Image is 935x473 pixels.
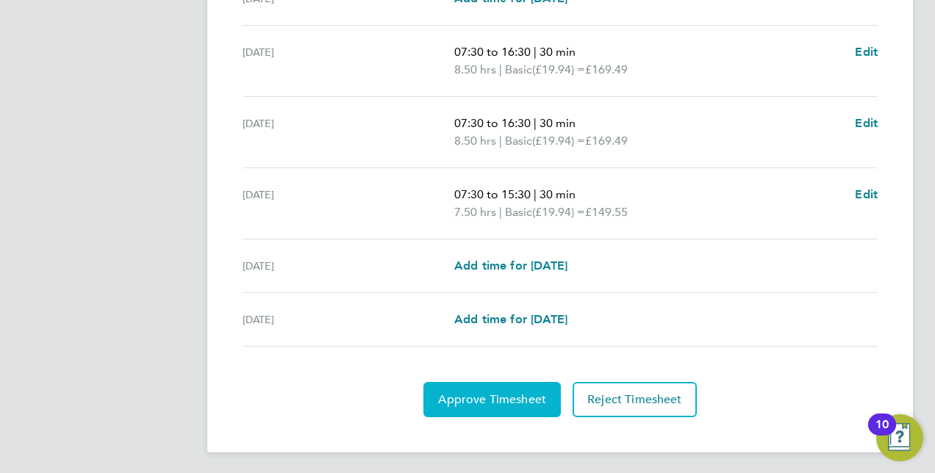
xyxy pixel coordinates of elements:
[454,134,496,148] span: 8.50 hrs
[876,414,923,461] button: Open Resource Center, 10 new notifications
[454,257,567,275] a: Add time for [DATE]
[540,116,576,130] span: 30 min
[534,116,537,130] span: |
[423,382,561,417] button: Approve Timesheet
[243,43,454,79] div: [DATE]
[438,392,546,407] span: Approve Timesheet
[585,205,628,219] span: £149.55
[505,203,532,221] span: Basic
[855,116,878,130] span: Edit
[855,115,878,132] a: Edit
[534,187,537,201] span: |
[243,311,454,328] div: [DATE]
[454,45,531,59] span: 07:30 to 16:30
[587,392,682,407] span: Reject Timesheet
[505,61,532,79] span: Basic
[499,205,502,219] span: |
[855,45,878,59] span: Edit
[532,62,585,76] span: (£19.94) =
[534,45,537,59] span: |
[454,116,531,130] span: 07:30 to 16:30
[454,187,531,201] span: 07:30 to 15:30
[454,312,567,326] span: Add time for [DATE]
[855,186,878,203] a: Edit
[499,134,502,148] span: |
[454,62,496,76] span: 8.50 hrs
[573,382,697,417] button: Reject Timesheet
[855,43,878,61] a: Edit
[532,134,585,148] span: (£19.94) =
[243,257,454,275] div: [DATE]
[540,45,576,59] span: 30 min
[499,62,502,76] span: |
[540,187,576,201] span: 30 min
[875,425,889,444] div: 10
[505,132,532,150] span: Basic
[585,134,628,148] span: £169.49
[855,187,878,201] span: Edit
[532,205,585,219] span: (£19.94) =
[585,62,628,76] span: £169.49
[243,115,454,150] div: [DATE]
[243,186,454,221] div: [DATE]
[454,259,567,272] span: Add time for [DATE]
[454,311,567,328] a: Add time for [DATE]
[454,205,496,219] span: 7.50 hrs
